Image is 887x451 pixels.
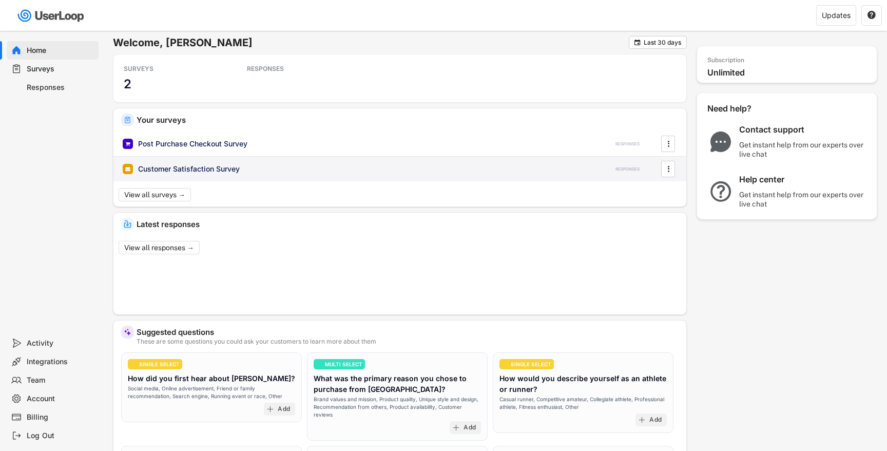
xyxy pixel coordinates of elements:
div: Brand values and mission, Product quality, Unique style and design, Recommendation from others, P... [314,396,481,419]
button:  [663,136,673,152]
img: IncomingMajor.svg [124,220,131,228]
img: userloop-logo-01.svg [15,5,88,26]
div: RESPONSES [615,166,640,172]
div: Social media, Online advertisement, Friend or family recommendation, Search engine, Running event... [128,385,295,400]
div: Get instant help from our experts over live chat [739,190,867,209]
div: Last 30 days [644,40,681,46]
button: View all responses → [119,241,200,254]
div: SINGLE SELECT [139,362,180,367]
text:  [667,138,669,149]
div: Unlimited [707,67,872,78]
div: Billing [27,412,94,422]
div: Help center [739,174,867,185]
div: Suggested questions [137,328,679,336]
text:  [867,10,876,20]
div: Latest responses [137,220,679,228]
div: Log Out [27,431,94,441]
button:  [633,39,641,46]
div: Responses [27,83,94,92]
text:  [667,163,669,174]
div: Your surveys [137,116,679,124]
button:  [867,11,876,20]
div: What was the primary reason you chose to purchase from [GEOGRAPHIC_DATA]? [314,373,481,394]
div: RESPONSES [247,65,339,73]
img: yH5BAEAAAAALAAAAAABAAEAAAIBRAA7 [316,362,321,367]
div: Surveys [27,64,94,74]
div: Contact support [739,124,867,135]
div: Subscription [707,57,744,65]
img: MagicMajor%20%28Purple%29.svg [124,328,131,336]
div: Add [278,405,290,414]
div: SINGLE SELECT [511,362,551,367]
img: QuestionMarkInverseMajor.svg [707,181,734,202]
div: Need help? [707,103,779,114]
img: yH5BAEAAAAALAAAAAABAAEAAAIBRAA7 [502,362,507,367]
div: Home [27,46,94,55]
div: Integrations [27,357,94,367]
div: Activity [27,339,94,348]
div: These are some questions you could ask your customers to learn more about them [137,339,679,345]
h6: Welcome, [PERSON_NAME] [113,36,629,49]
div: How would you describe yourself as an athlete or runner? [499,373,667,394]
div: Updates [822,12,851,19]
h3: 2 [124,76,131,92]
div: Customer Satisfaction Survey [138,164,240,174]
div: MULTI SELECT [325,362,362,367]
div: Add [464,424,476,432]
div: SURVEYS [124,65,216,73]
div: Post Purchase Checkout Survey [138,139,247,149]
div: Team [27,375,94,385]
text:  [634,39,641,46]
img: ChatMajor.svg [707,131,734,152]
div: RESPONSES [615,141,640,147]
img: yH5BAEAAAAALAAAAAABAAEAAAIBRAA7 [130,362,136,367]
button:  [663,161,673,177]
div: Add [649,416,662,424]
div: How did you first hear about [PERSON_NAME]? [128,373,295,384]
div: Get instant help from our experts over live chat [739,140,867,159]
button: View all surveys → [119,188,191,201]
div: Casual runner, Competitive amateur, Collegiate athlete, Professional athlete, Fitness enthusiast,... [499,396,667,411]
div: Account [27,394,94,404]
